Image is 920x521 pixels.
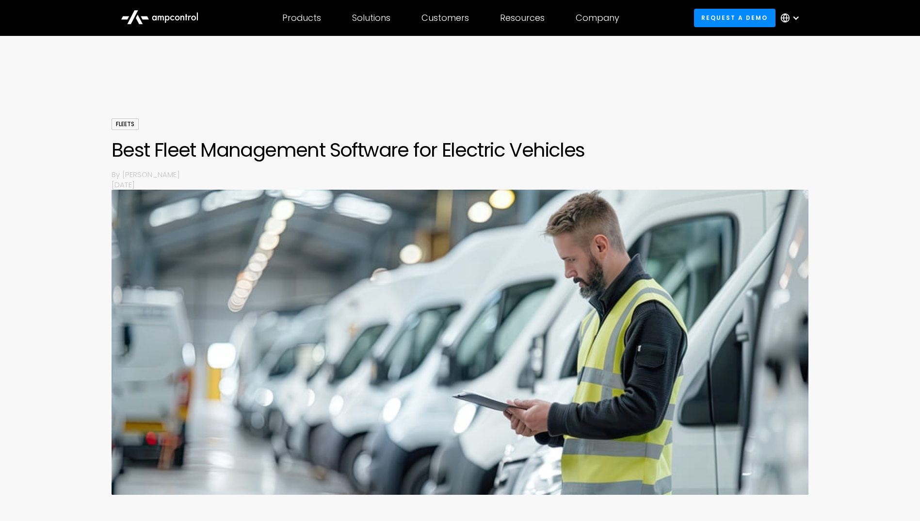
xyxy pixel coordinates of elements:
div: Products [282,13,321,23]
div: Company [576,13,619,23]
div: Resources [500,13,545,23]
a: Request a demo [694,9,775,27]
p: [PERSON_NAME] [122,169,808,179]
div: Customers [421,13,469,23]
p: [DATE] [112,179,809,190]
p: By [112,169,122,179]
div: Solutions [352,13,390,23]
h1: Best Fleet Management Software for Electric Vehicles [112,138,809,162]
div: Fleets [112,118,139,130]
